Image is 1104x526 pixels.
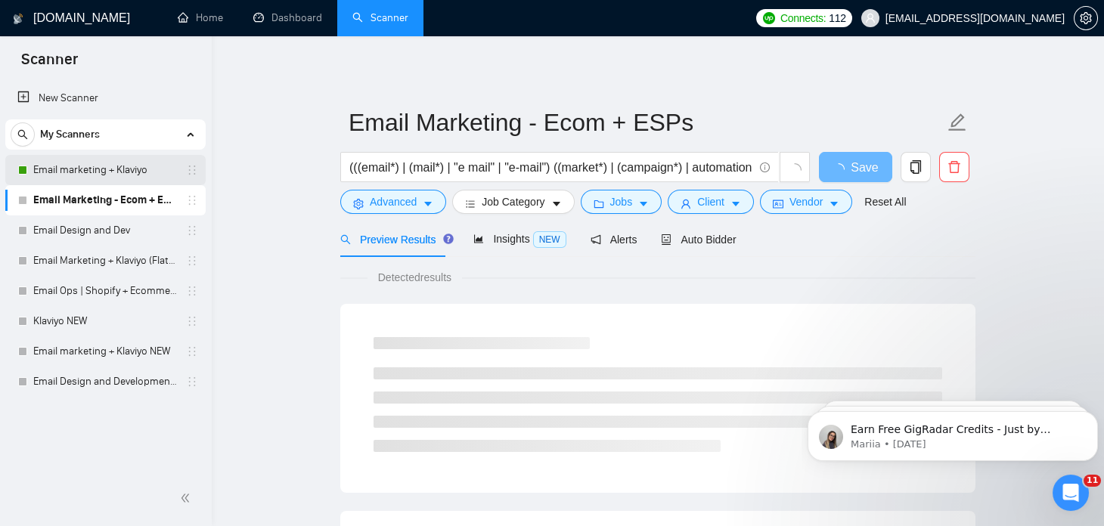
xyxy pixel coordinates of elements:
[349,104,944,141] input: Scanner name...
[442,232,455,246] div: Tooltip anchor
[186,255,198,267] span: holder
[763,12,775,24] img: upwork-logo.png
[452,190,574,214] button: barsJob Categorycaret-down
[186,345,198,357] span: holder
[661,234,671,245] span: robot
[473,234,484,244] span: area-chart
[864,193,906,210] a: Reset All
[340,234,449,246] span: Preview Results
[780,10,826,26] span: Connects:
[638,198,649,209] span: caret-down
[802,379,1104,485] iframe: Intercom notifications message
[697,193,724,210] span: Client
[33,306,177,336] a: Klaviyo NEW
[11,122,35,147] button: search
[947,113,967,132] span: edit
[367,269,462,286] span: Detected results
[13,7,23,31] img: logo
[352,11,408,24] a: searchScanner
[17,83,194,113] a: New Scanner
[681,198,691,209] span: user
[11,129,34,140] span: search
[581,190,662,214] button: folderJobscaret-down
[465,198,476,209] span: bars
[33,336,177,367] a: Email marketing + Klaviyo NEW
[180,490,195,506] span: double-left
[5,119,206,397] li: My Scanners
[340,190,446,214] button: settingAdvancedcaret-down
[865,13,876,23] span: user
[186,285,198,297] span: holder
[760,190,852,214] button: idcardVendorcaret-down
[668,190,754,214] button: userClientcaret-down
[551,198,562,209] span: caret-down
[610,193,633,210] span: Jobs
[33,215,177,246] a: Email Design and Dev
[423,198,433,209] span: caret-down
[253,11,322,24] a: dashboardDashboard
[773,198,783,209] span: idcard
[788,163,802,177] span: loading
[1074,12,1098,24] a: setting
[33,367,177,397] a: Email Design and Development (Structured Logic)
[186,376,198,388] span: holder
[370,193,417,210] span: Advanced
[33,155,177,185] a: Email marketing + Klaviyo
[5,83,206,113] li: New Scanner
[186,164,198,176] span: holder
[533,231,566,248] span: NEW
[482,193,544,210] span: Job Category
[851,158,878,177] span: Save
[349,158,753,177] input: Search Freelance Jobs...
[186,315,198,327] span: holder
[829,10,845,26] span: 112
[591,234,601,245] span: notification
[819,152,892,182] button: Save
[1075,12,1097,24] span: setting
[340,234,351,245] span: search
[939,152,969,182] button: delete
[186,194,198,206] span: holder
[833,163,851,175] span: loading
[829,198,839,209] span: caret-down
[33,246,177,276] a: Email Marketing + Klaviyo (Flat Logic)
[661,234,736,246] span: Auto Bidder
[1074,6,1098,30] button: setting
[1084,475,1101,487] span: 11
[789,193,823,210] span: Vendor
[40,119,100,150] span: My Scanners
[186,224,198,237] span: holder
[33,276,177,306] a: Email Ops | Shopify + Ecommerce
[178,11,223,24] a: homeHome
[353,198,364,209] span: setting
[901,152,931,182] button: copy
[33,185,177,215] a: Email Marketing - Ecom + ESPs
[1053,475,1089,511] iframe: Intercom live chat
[901,160,930,174] span: copy
[591,234,637,246] span: Alerts
[594,198,604,209] span: folder
[760,162,770,172] span: info-circle
[473,233,566,245] span: Insights
[730,198,741,209] span: caret-down
[940,160,969,174] span: delete
[9,48,90,80] span: Scanner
